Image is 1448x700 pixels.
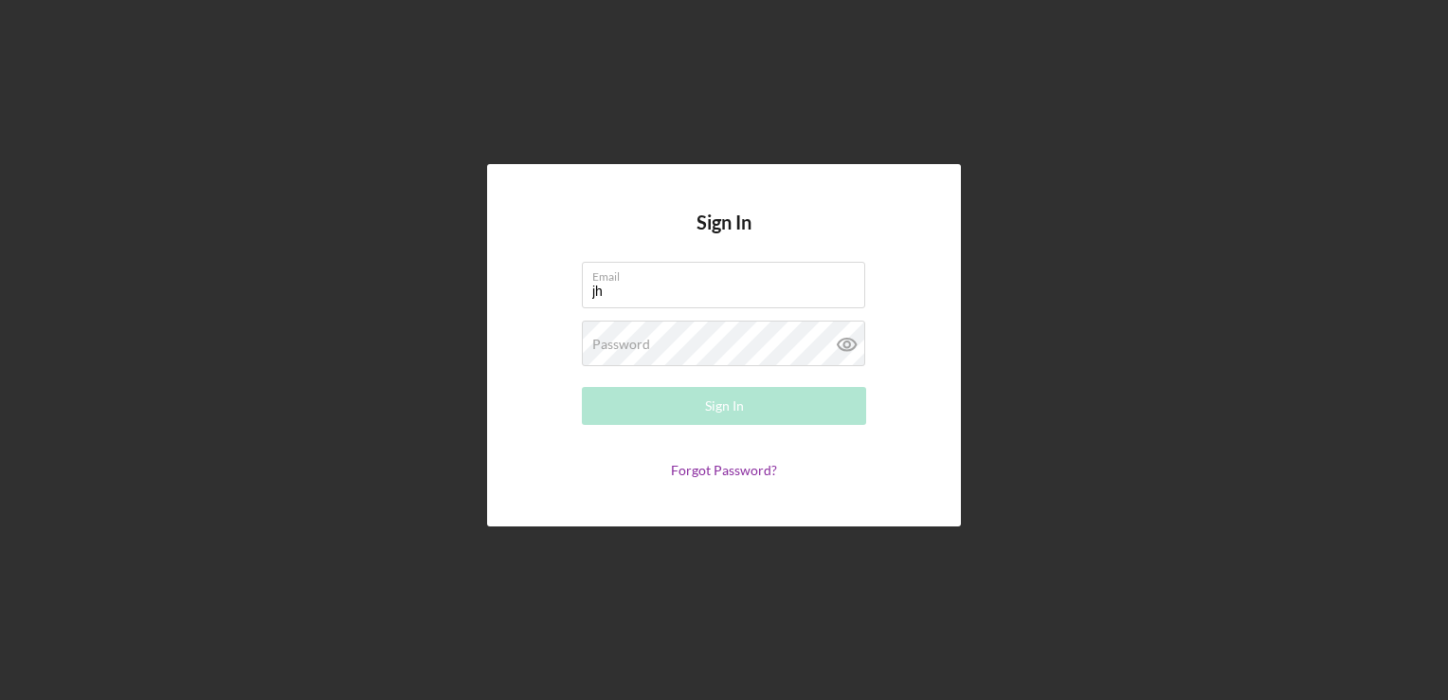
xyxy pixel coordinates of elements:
h4: Sign In [697,212,751,262]
label: Password [592,337,650,352]
a: Forgot Password? [671,462,777,478]
label: Email [592,263,865,284]
div: Sign In [705,387,744,425]
button: Sign In [582,387,866,425]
